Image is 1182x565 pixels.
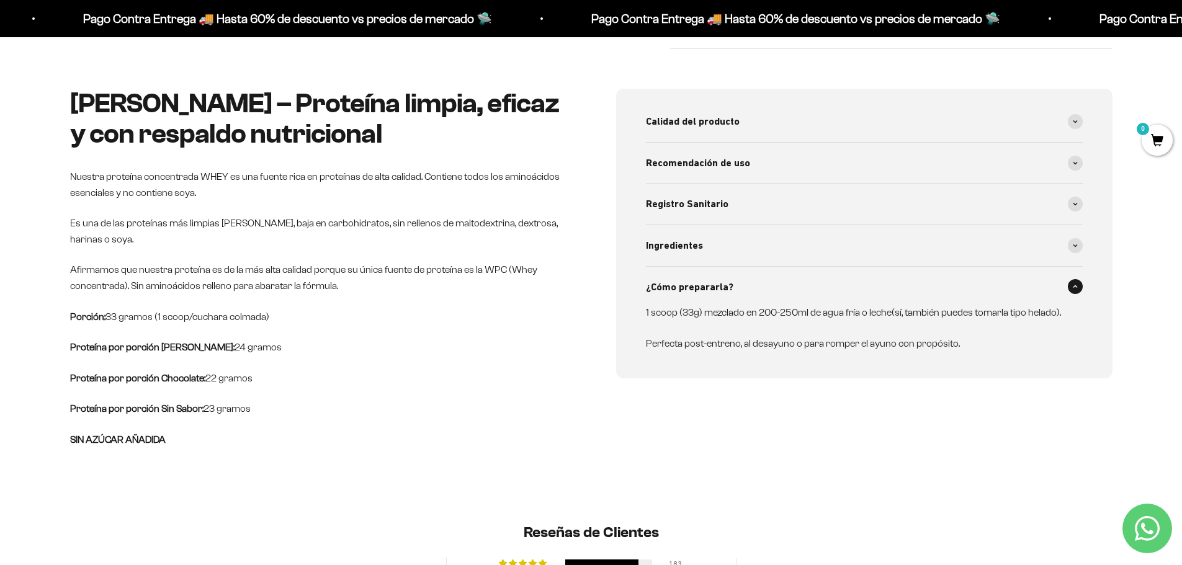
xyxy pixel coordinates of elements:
summary: Recomendación de uso [646,143,1083,184]
strong: SIN AZÚCAR AÑADIDA [70,434,166,445]
strong: Porción: [70,311,105,322]
p: Pago Contra Entrega 🚚 Hasta 60% de descuento vs precios de mercado 🛸 [79,9,488,29]
p: Pago Contra Entrega 🚚 Hasta 60% de descuento vs precios de mercado 🛸 [587,9,996,29]
a: 0 [1142,135,1173,148]
p: Afirmamos que nuestra proteína es de la más alta calidad porque su única fuente de proteína es la... [70,262,566,293]
p: 22 gramos [70,370,566,386]
strong: Proteína por porción [PERSON_NAME]: [70,342,235,352]
span: Registro Sanitario [646,196,728,212]
summary: Registro Sanitario [646,184,1083,225]
p: 33 gramos (1 scoop/cuchara colmada) [70,309,566,325]
strong: Proteína por porción Chocolate: [70,373,205,383]
p: Perfecta post-entreno, al desayuno o para romper el ayuno con propósito. [646,336,1068,352]
summary: Ingredientes [646,225,1083,266]
p: Nuestra proteína concentrada WHEY es una fuente rica en proteínas de alta calidad. Contiene todos... [70,169,566,200]
span: Ingredientes [646,238,703,254]
h2: Reseñas de Clientes [229,522,954,543]
p: 23 gramos [70,401,566,417]
p: 24 gramos [70,339,566,355]
summary: Calidad del producto [646,101,1083,142]
span: ¿Cómo prepararla? [646,279,733,295]
summary: ¿Cómo prepararla? [646,267,1083,308]
mark: 0 [1135,122,1150,136]
p: Es una de las proteínas más limpias [PERSON_NAME], baja en carbohidratos, sin rellenos de maltode... [70,215,566,247]
p: 1 scoop (33g) mezclado en 200-250ml de agua fría o leche(sí, también puedes tomarla tipo helado). [646,305,1068,321]
span: Calidad del producto [646,113,740,130]
h2: [PERSON_NAME] – Proteína limpia, eficaz y con respaldo nutricional [70,89,566,149]
span: Recomendación de uso [646,155,750,171]
strong: Proteína por porción Sin Sabor: [70,403,204,414]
